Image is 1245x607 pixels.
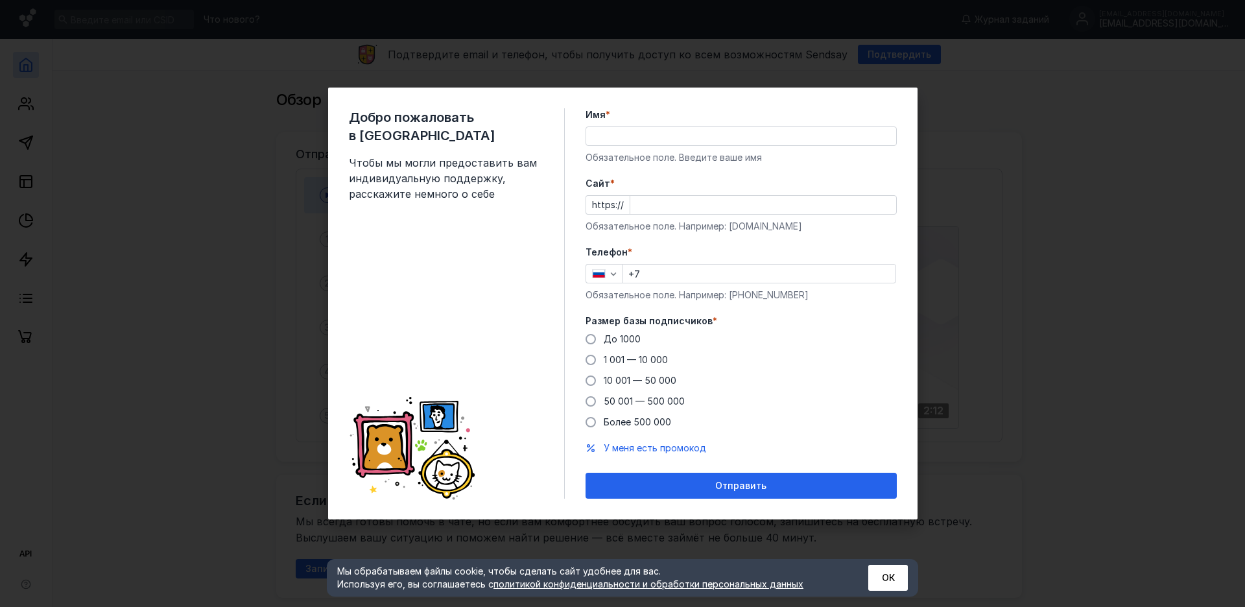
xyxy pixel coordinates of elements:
[586,108,606,121] span: Имя
[715,481,766,492] span: Отправить
[604,396,685,407] span: 50 001 — 500 000
[586,220,897,233] div: Обязательное поле. Например: [DOMAIN_NAME]
[349,108,543,145] span: Добро пожаловать в [GEOGRAPHIC_DATA]
[586,246,628,259] span: Телефон
[604,442,706,455] button: У меня есть промокод
[604,333,641,344] span: До 1000
[604,354,668,365] span: 1 001 — 10 000
[604,416,671,427] span: Более 500 000
[349,155,543,202] span: Чтобы мы могли предоставить вам индивидуальную поддержку, расскажите немного о себе
[586,315,713,327] span: Размер базы подписчиков
[586,289,897,302] div: Обязательное поле. Например: [PHONE_NUMBER]
[586,473,897,499] button: Отправить
[868,565,908,591] button: ОК
[586,177,610,190] span: Cайт
[493,578,803,589] a: политикой конфиденциальности и обработки персональных данных
[604,442,706,453] span: У меня есть промокод
[604,375,676,386] span: 10 001 — 50 000
[337,565,836,591] div: Мы обрабатываем файлы cookie, чтобы сделать сайт удобнее для вас. Используя его, вы соглашаетесь c
[586,151,897,164] div: Обязательное поле. Введите ваше имя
